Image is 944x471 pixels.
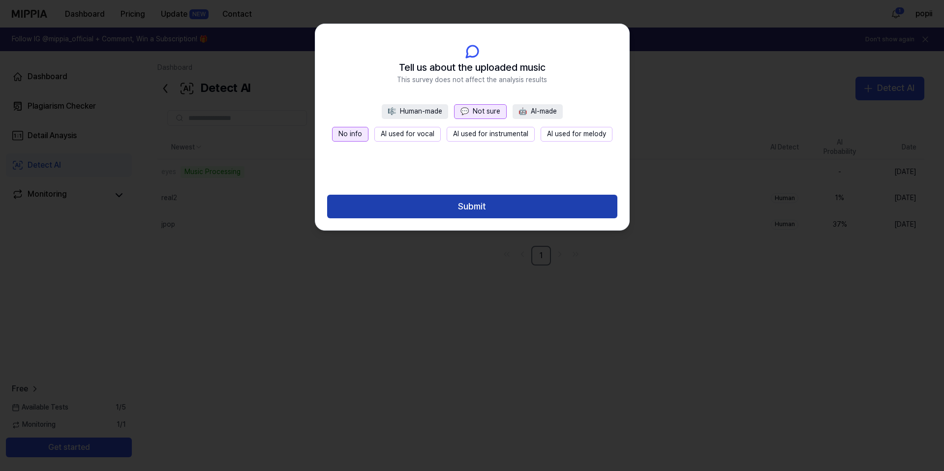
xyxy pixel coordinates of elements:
button: No info [332,127,368,142]
button: AI used for instrumental [447,127,535,142]
span: 🎼 [388,107,396,115]
span: This survey does not affect the analysis results [397,75,547,85]
button: AI used for melody [541,127,612,142]
span: 🤖 [518,107,527,115]
button: AI used for vocal [374,127,441,142]
button: Submit [327,195,617,218]
button: 💬Not sure [454,104,507,119]
span: 💬 [460,107,469,115]
span: Tell us about the uploaded music [399,59,546,75]
button: 🎼Human-made [382,104,448,119]
button: 🤖AI-made [513,104,563,119]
